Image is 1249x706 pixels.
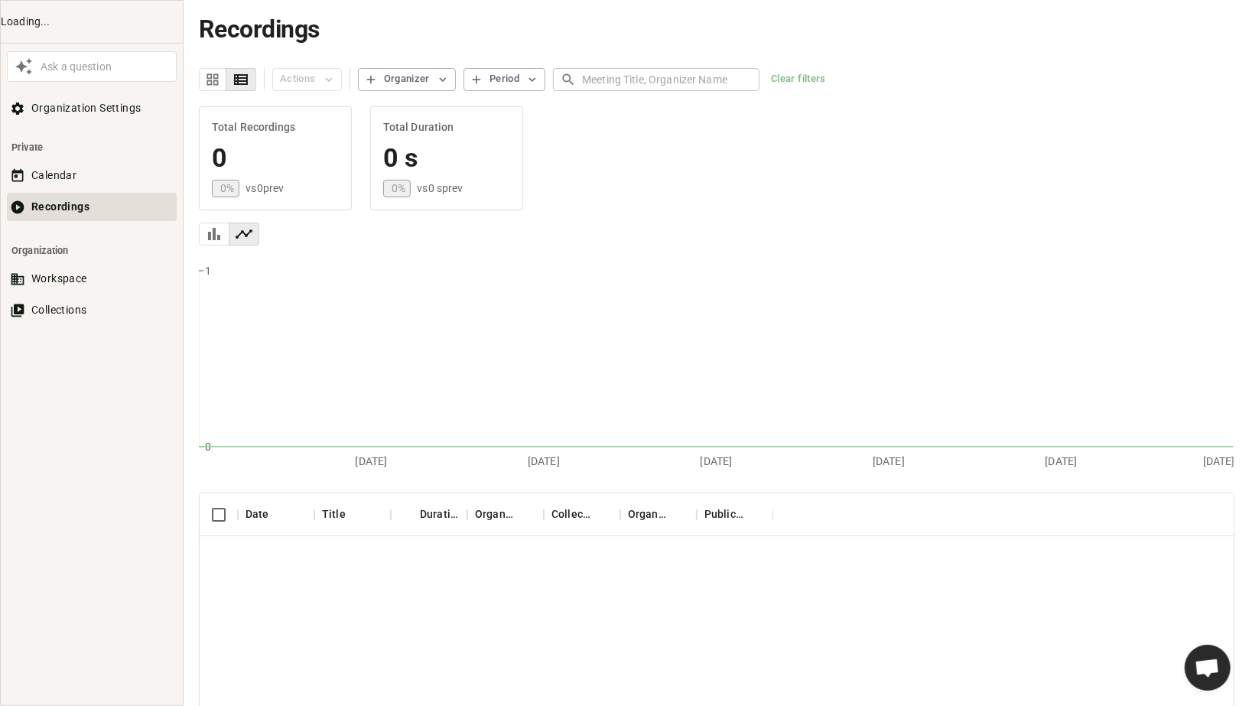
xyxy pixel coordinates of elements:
div: Collections [544,493,620,536]
button: Organizer [358,68,456,91]
button: Sort [668,504,689,525]
li: Organization [7,236,177,265]
button: Sort [515,504,536,525]
div: Title [314,493,391,536]
div: Duration [420,506,460,522]
button: Collections [7,296,177,324]
button: Sort [269,504,291,525]
div: Ouvrir le chat [1185,645,1231,691]
h4: 0 s [383,142,510,174]
input: Meeting Title, Organizer Name [582,65,759,93]
div: Public Access [704,506,744,522]
p: 0 % [392,181,405,196]
button: Recordings [7,193,177,221]
button: Sort [591,504,613,525]
button: Calendar [7,161,177,190]
tspan: [DATE] [701,454,733,467]
div: Ask a question [37,59,173,75]
button: Period [463,68,545,91]
button: Clear filters [767,68,830,91]
div: Organization Access [620,493,697,536]
p: vs 0 prev [246,181,284,196]
div: Organizer [467,493,544,536]
li: Private [7,133,177,161]
div: Organizer [475,506,515,522]
h6: Total Recordings [212,119,339,136]
div: Period [490,70,519,88]
div: Date [238,493,314,536]
h1: Recordings [199,15,1234,44]
tspan: 0 [205,440,211,452]
button: Sort [744,504,766,525]
button: Awesile Icon [11,54,37,80]
tspan: 1 [205,264,211,276]
p: 0 % [220,181,234,196]
div: Collections [551,506,591,522]
h4: 0 [212,142,339,174]
tspan: [DATE] [1203,454,1235,467]
button: Organization Settings [7,94,177,122]
h6: Total Duration [383,119,510,136]
p: vs 0 s prev [417,181,463,196]
div: Public Access [697,493,773,536]
button: Workspace [7,265,177,293]
div: Date [246,506,269,522]
div: Title [322,506,346,522]
button: Sort [346,504,367,525]
tspan: [DATE] [528,454,560,467]
tspan: [DATE] [1046,454,1078,467]
div: Loading... [1,14,183,30]
div: Duration [391,493,467,536]
tspan: [DATE] [873,454,905,467]
div: Organization Access [628,506,668,522]
div: Organizer [384,70,430,88]
tspan: [DATE] [356,454,388,467]
button: Sort [398,504,420,525]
